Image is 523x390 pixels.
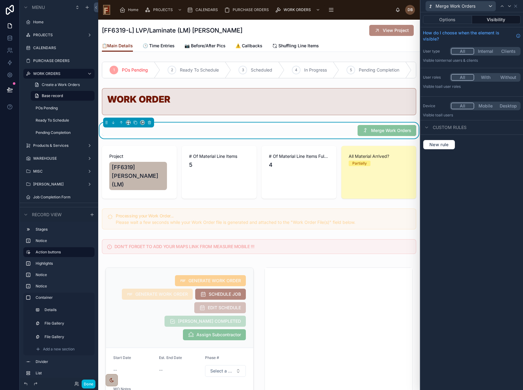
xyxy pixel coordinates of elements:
[36,227,90,232] label: Stages
[423,84,521,89] p: Visible to
[31,91,95,101] a: Base record
[103,5,110,15] img: App logo
[451,48,474,55] button: All
[425,1,496,11] button: Merge Work Orders
[32,212,62,218] span: Record view
[32,4,45,10] span: Menu
[33,156,82,161] label: WAREHOUSE
[439,58,478,63] span: Internal users & clients
[184,40,226,53] a: 📷 Before/After Pics
[36,106,91,111] label: POs Pending
[42,82,80,87] span: Create a Work Orders
[33,143,82,148] label: Products & Services
[233,7,269,12] span: PURCHASE ORDERS
[45,307,88,312] label: Details
[423,103,447,108] label: Device
[33,71,82,76] label: WORK ORDERS
[42,93,63,98] span: Base record
[102,26,242,35] h1: [FF6319-L] LVP/Laminate (LM) [PERSON_NAME]
[423,15,472,24] button: Options
[153,7,173,12] span: PROJECTS
[474,48,497,55] button: Internal
[36,238,90,243] label: Notice
[423,113,521,118] p: Visible to
[423,58,521,63] p: Visible to
[408,7,413,12] span: DB
[472,15,521,24] button: Visibility
[423,75,447,80] label: User roles
[427,142,451,147] span: New rule
[102,40,133,52] a: 📋Main Details
[82,380,95,388] button: Done
[36,371,90,376] label: List
[33,45,91,50] label: CALENDARS
[423,140,455,150] button: New rule
[143,40,175,53] a: 🕒 Time Entries
[33,33,82,37] label: PROJECTS
[451,103,474,109] button: All
[102,43,133,49] span: 📋Main Details
[143,4,185,15] a: PROJECTS
[433,124,467,131] span: Custom rules
[497,103,520,109] button: Desktop
[497,48,520,55] button: Clients
[222,4,273,15] a: PURCHASE ORDERS
[235,40,262,53] a: ⚠️ Callbacks
[33,182,82,187] label: [PERSON_NAME]
[235,43,262,49] span: ⚠️ Callbacks
[184,43,226,49] span: 📷 Before/After Pics
[451,74,474,81] button: All
[36,130,91,135] label: Pending Completion
[474,103,497,109] button: Mobile
[474,74,497,81] button: With
[45,334,88,339] label: File Gallery
[36,261,90,266] label: Highlights
[278,43,319,49] span: Shuffling Line Items
[272,40,319,53] a: Shuffling Line Items
[20,222,98,378] div: scrollable content
[115,3,395,17] div: scrollable content
[36,359,90,364] label: Divider
[36,118,91,123] label: Ready To Schedule
[423,30,513,42] span: How do I choose when the element is visible?
[33,20,91,25] label: Home
[273,4,323,15] a: WORK ORDERS
[423,49,447,54] label: User type
[128,7,138,12] span: Home
[36,250,90,255] label: Action buttons
[423,30,521,42] a: How do I choose when the element is visible?
[143,43,175,49] span: 🕒 Time Entries
[185,4,222,15] a: CALENDARS
[439,84,461,89] span: All user roles
[43,347,75,352] span: Add a new section
[31,80,95,90] a: Create a Work Orders
[196,7,218,12] span: CALENDARS
[36,284,90,289] label: Notice
[45,321,88,326] label: File Gallery
[36,272,90,277] label: Notice
[436,3,475,9] span: Merge Work Orders
[33,169,82,174] label: MISC
[497,74,520,81] button: Without
[284,7,311,12] span: WORK ORDERS
[118,4,143,15] a: Home
[33,58,91,63] label: PURCHASE ORDERS
[439,113,453,117] span: all users
[36,295,90,300] label: Container
[33,195,91,200] label: Job Completion Form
